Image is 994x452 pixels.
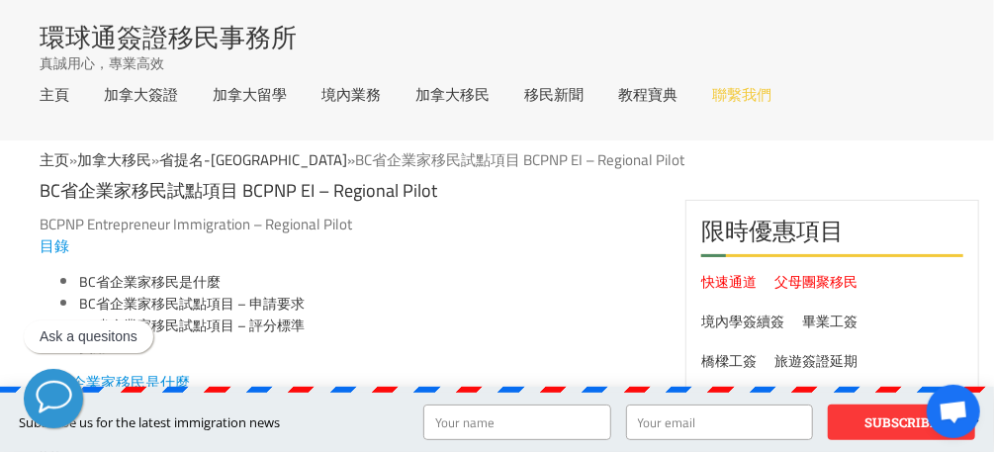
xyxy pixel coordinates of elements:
[159,145,347,174] a: 省提名-[GEOGRAPHIC_DATA]
[701,309,784,334] a: 境內學簽續簽
[618,87,678,102] a: 教程寶典
[524,87,584,102] a: 移民新聞
[40,231,69,260] span: 目錄
[79,313,305,338] a: BC省企業家移民試點項目 – 評分標準
[774,269,858,295] a: 父母團聚移民
[40,87,69,102] a: 主頁
[355,145,684,174] span: BC省企業家移民試點項目 BCPNP EI – Regional Pilot
[104,87,178,102] a: 加拿大簽證
[213,87,287,102] a: 加拿大留學
[626,405,813,440] input: Your email
[40,328,137,345] p: Ask a quesitons
[20,413,281,431] span: Subscribe us for the latest immigration news
[701,269,757,295] a: 快速通道
[774,348,858,374] a: 旅遊簽證延期
[77,145,151,174] a: 加拿大移民
[802,309,858,334] a: 畢業工簽
[40,214,656,235] p: BCPNP Entrepreneur Immigration – Regional Pilot
[159,145,684,174] span: »
[415,87,490,102] a: 加拿大移民
[927,385,980,438] div: 打開聊天
[321,87,381,102] a: 境內業務
[40,145,684,174] span: »
[423,405,610,440] input: Your name
[40,170,656,202] h1: BC省企業家移民試點項目 BCPNP EI – Regional Pilot
[40,145,69,174] a: 主页
[864,413,938,431] strong: SUBSCRIBE
[40,368,190,397] span: BC省企業家移民是什麼
[712,87,771,102] a: 聯繫我們
[40,53,164,73] span: 真誠用心，專業高效
[79,269,221,295] a: BC省企業家移民是什麼
[79,291,305,316] a: BC省企業家移民試點項目 – 申請要求
[77,145,684,174] span: »
[701,348,757,374] a: 橋樑工簽
[40,25,297,50] a: 環球通簽證移民事務所
[701,216,963,257] h2: 限時優惠項目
